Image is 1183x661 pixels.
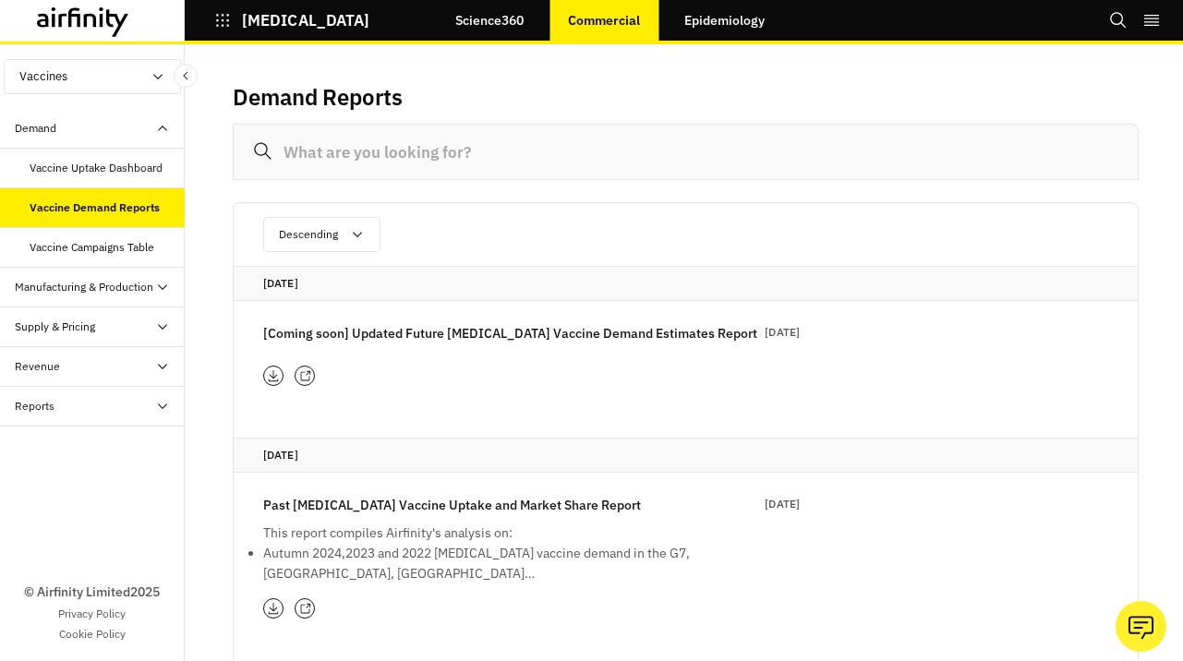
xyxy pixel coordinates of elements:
button: Ask our analysts [1116,601,1166,652]
button: Vaccines [4,59,181,94]
div: Vaccine Demand Reports [30,199,160,216]
div: Revenue [15,358,60,375]
p: [DATE] [765,495,800,513]
a: Privacy Policy [58,606,126,622]
div: Vaccine Uptake Dashboard [30,160,163,176]
p: © Airfinity Limited 2025 [24,583,160,602]
div: Manufacturing & Production [15,279,153,295]
a: Cookie Policy [59,626,126,643]
button: Search [1109,5,1128,36]
div: Vaccine Campaigns Table [30,239,154,256]
p: Commercial [568,13,640,28]
p: [DATE] [765,323,800,342]
li: Autumn 2024,2023 and 2022 [MEDICAL_DATA] vaccine demand in the G7, [GEOGRAPHIC_DATA], [GEOGRAPHIC... [263,543,706,583]
p: This report compiles Airfinity's analysis on: [263,523,706,543]
button: Descending [263,217,380,252]
div: Demand [15,120,56,137]
div: Supply & Pricing [15,318,95,335]
p: [DATE] [263,446,1108,464]
h2: Demand Reports [233,84,403,111]
p: [Coming soon] Updated Future [MEDICAL_DATA] Vaccine Demand Estimates Report [263,323,757,343]
button: [MEDICAL_DATA] [214,5,369,36]
button: Close Sidebar [174,64,198,88]
p: [DATE] [263,274,1108,293]
input: What are you looking for? [233,124,1139,180]
p: [MEDICAL_DATA] [242,12,369,29]
p: Past [MEDICAL_DATA] Vaccine Uptake and Market Share Report [263,495,641,515]
div: Reports [15,398,54,415]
